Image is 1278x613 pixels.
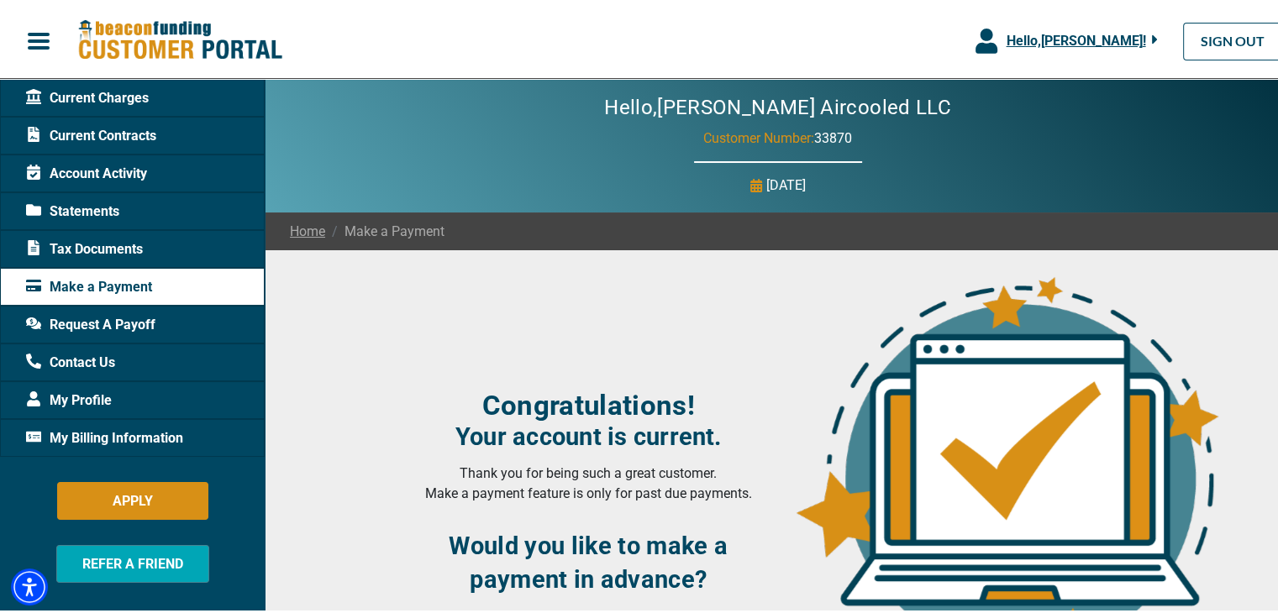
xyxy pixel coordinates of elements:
[26,312,155,332] span: Request A Payoff
[26,387,112,407] span: My Profile
[409,460,768,500] p: Thank you for being such a great customer. Make a payment feature is only for past due payments.
[11,565,48,602] div: Accessibility Menu
[26,425,183,445] span: My Billing Information
[77,16,282,59] img: Beacon Funding Customer Portal Logo
[325,218,444,238] span: Make a Payment
[26,85,149,105] span: Current Charges
[290,218,325,238] a: Home
[57,479,208,516] button: APPLY
[409,526,768,593] h3: Would you like to make a payment in advance?
[56,542,209,579] button: REFER A FRIEND
[766,172,806,192] p: [DATE]
[703,127,814,143] span: Customer Number:
[1006,29,1145,45] span: Hello, [PERSON_NAME] !
[814,127,852,143] span: 33870
[26,349,115,369] span: Contact Us
[409,419,768,448] h4: Your account is current.
[26,160,147,181] span: Account Activity
[26,198,119,218] span: Statements
[26,123,156,143] span: Current Contracts
[26,274,152,294] span: Make a Payment
[554,92,1002,117] h2: Hello, [PERSON_NAME] Aircooled LLC
[409,385,768,419] h3: Congratulations!
[26,236,143,256] span: Tax Documents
